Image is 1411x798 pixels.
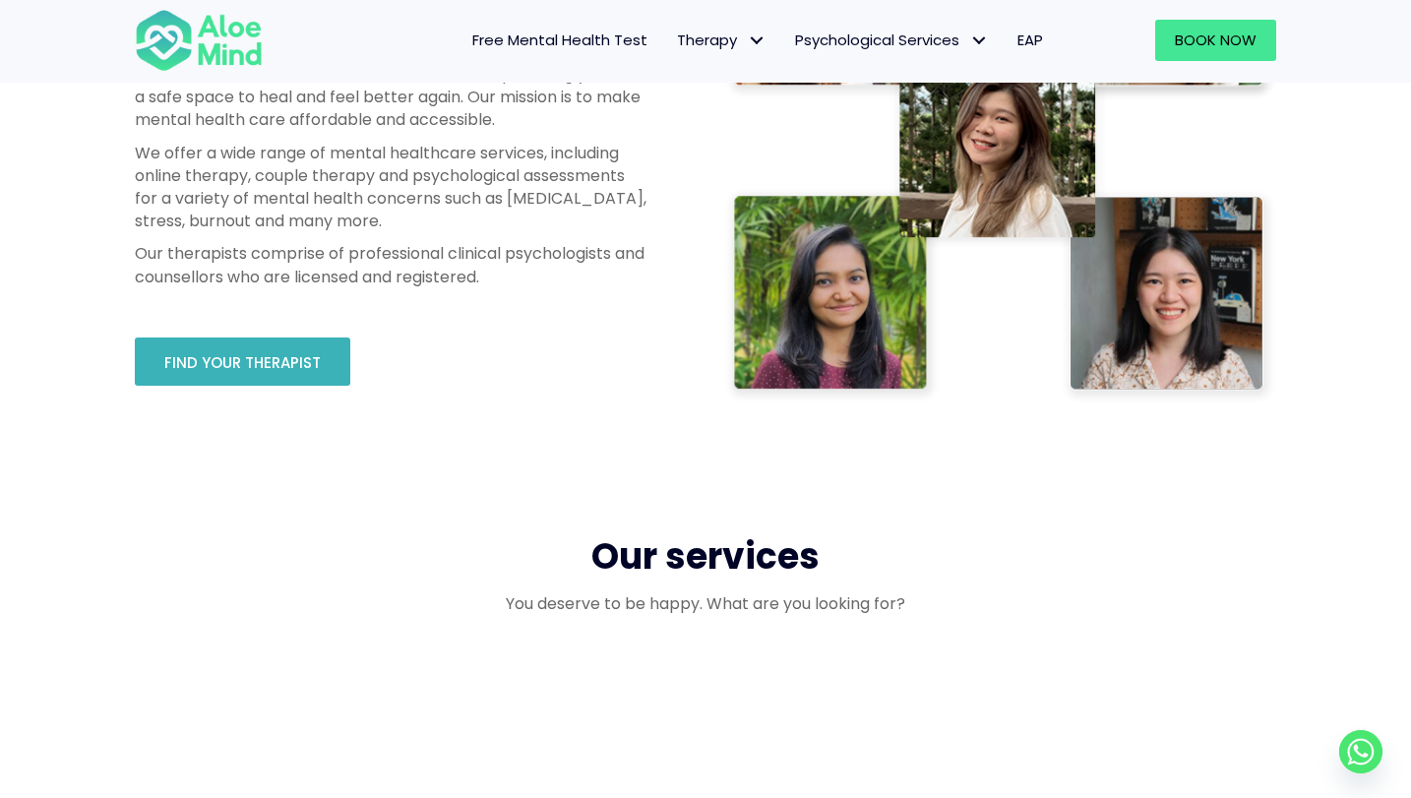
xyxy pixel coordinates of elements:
a: Find your therapist [135,338,350,386]
span: Therapy [677,30,766,50]
span: Psychological Services: submenu [964,27,993,55]
p: Though very common, mental health issues are frequently overlooked. At Aloe Mind, we are committe... [135,40,646,132]
a: Psychological ServicesPsychological Services: submenu [780,20,1003,61]
p: Our therapists comprise of professional clinical psychologists and counsellors who are licensed a... [135,242,646,287]
span: Therapy: submenu [742,27,770,55]
a: Book Now [1155,20,1276,61]
span: EAP [1017,30,1043,50]
a: Free Mental Health Test [458,20,662,61]
span: Our services [591,531,820,582]
span: Book Now [1175,30,1257,50]
span: Find your therapist [164,352,321,373]
span: Free Mental Health Test [472,30,647,50]
a: Whatsapp [1339,730,1382,773]
p: We offer a wide range of mental healthcare services, including online therapy, couple therapy and... [135,142,646,233]
nav: Menu [288,20,1058,61]
img: Aloe mind Logo [135,8,263,73]
span: Psychological Services [795,30,988,50]
a: EAP [1003,20,1058,61]
p: You deserve to be happy. What are you looking for? [135,592,1276,615]
a: TherapyTherapy: submenu [662,20,780,61]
